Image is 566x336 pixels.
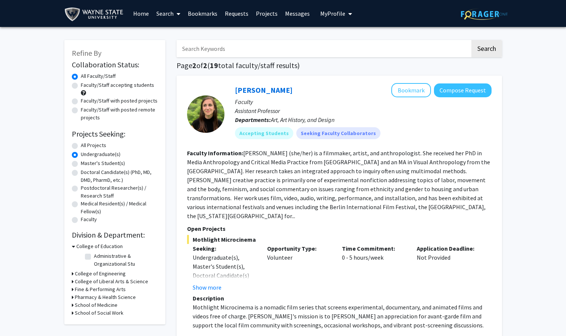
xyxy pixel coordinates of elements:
[187,224,492,233] p: Open Projects
[461,8,508,20] img: ForagerOne Logo
[76,242,123,250] h3: College of Education
[75,270,126,278] h3: College of Engineering
[193,253,256,298] div: Undergraduate(s), Master's Student(s), Doctoral Candidate(s) (PhD, MD, DMD, PharmD, etc.)
[75,309,123,317] h3: School of Social Work
[267,244,331,253] p: Opportunity Type:
[471,40,502,57] button: Search
[177,61,502,70] h1: Page of ( total faculty/staff results)
[235,97,492,106] p: Faculty
[235,116,271,123] b: Departments:
[281,0,313,27] a: Messages
[81,141,106,149] label: All Projects
[221,0,252,27] a: Requests
[6,302,32,330] iframe: Chat
[81,97,157,105] label: Faculty/Staff with posted projects
[81,81,154,89] label: Faculty/Staff accepting students
[64,6,127,23] img: Wayne State University Logo
[72,48,101,58] span: Refine By
[72,60,158,69] h2: Collaboration Status:
[235,127,293,139] mat-chip: Accepting Students
[75,301,117,309] h3: School of Medicine
[72,230,158,239] h2: Division & Department:
[342,244,406,253] p: Time Commitment:
[81,184,158,200] label: Postdoctoral Researcher(s) / Research Staff
[177,40,470,57] input: Search Keywords
[320,10,345,17] span: My Profile
[411,244,486,292] div: Not Provided
[184,0,221,27] a: Bookmarks
[75,285,126,293] h3: Fine & Performing Arts
[235,106,492,115] p: Assistant Professor
[81,200,158,216] label: Medical Resident(s) / Medical Fellow(s)
[193,294,224,302] strong: Description
[81,106,158,122] label: Faculty/Staff with posted remote projects
[94,252,156,268] label: Administrative & Organizational Stu
[252,0,281,27] a: Projects
[187,149,243,157] b: Faculty Information:
[203,61,207,70] span: 2
[271,116,334,123] span: Art, Art History, and Design
[336,244,411,292] div: 0 - 5 hours/week
[72,129,158,138] h2: Projects Seeking:
[187,235,492,244] span: Mothlight Microcinema
[296,127,380,139] mat-chip: Seeking Faculty Collaborators
[75,293,136,301] h3: Pharmacy & Health Science
[434,83,492,97] button: Compose Request to Julia Yezbick
[235,85,293,95] a: [PERSON_NAME]
[391,83,431,97] button: Add Julia Yezbick to Bookmarks
[81,216,97,223] label: Faculty
[192,61,196,70] span: 2
[193,283,221,292] button: Show more
[417,244,480,253] p: Application Deadline:
[210,61,218,70] span: 19
[129,0,153,27] a: Home
[187,149,490,220] fg-read-more: [PERSON_NAME] (she/her) is a filmmaker, artist, and anthropologist. She received her PhD in Media...
[75,278,148,285] h3: College of Liberal Arts & Science
[81,168,158,184] label: Doctoral Candidate(s) (PhD, MD, DMD, PharmD, etc.)
[153,0,184,27] a: Search
[193,244,256,253] p: Seeking:
[81,150,120,158] label: Undergraduate(s)
[81,72,116,80] label: All Faculty/Staff
[261,244,336,292] div: Volunteer
[81,159,125,167] label: Master's Student(s)
[193,303,492,330] p: Mothlight Microcinema is a nomadic film series that screens experimental, documentary, and animat...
